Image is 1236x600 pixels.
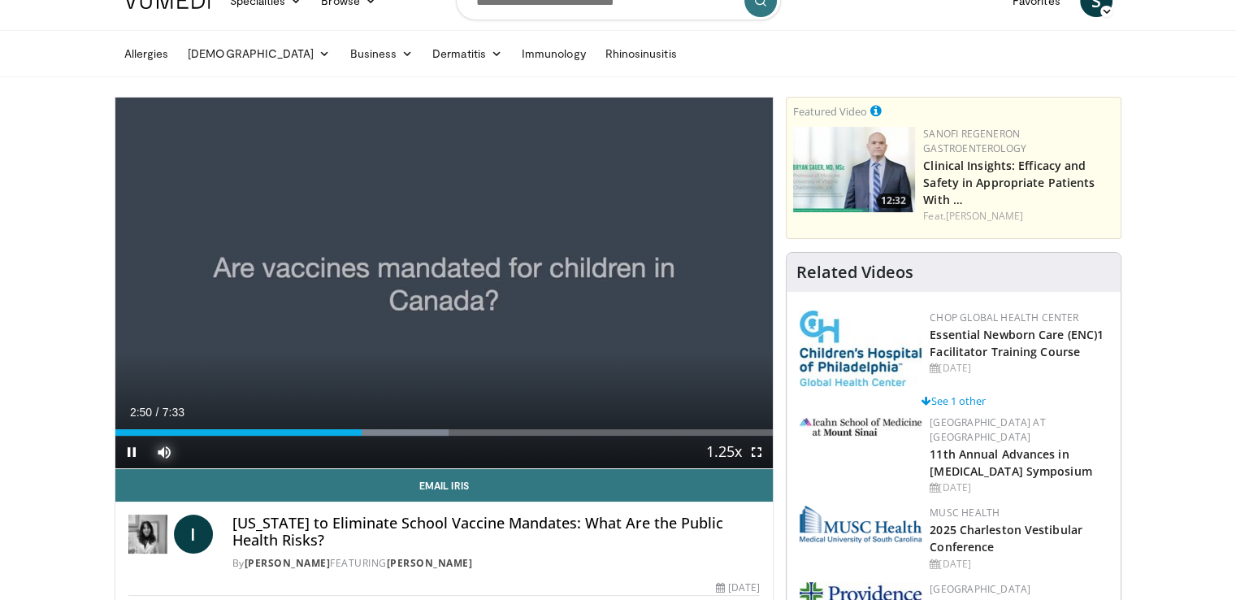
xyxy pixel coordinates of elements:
[387,556,473,570] a: [PERSON_NAME]
[512,37,596,70] a: Immunology
[923,209,1114,224] div: Feat.
[128,515,167,554] img: Dr. Iris Gorfinkel
[163,406,184,419] span: 7:33
[923,158,1095,207] a: Clinical Insights: Efficacy and Safety in Appropriate Patients With …
[115,469,774,502] a: Email Iris
[174,515,213,554] a: I
[156,406,159,419] span: /
[923,127,1026,155] a: Sanofi Regeneron Gastroenterology
[130,406,152,419] span: 2:50
[115,98,774,469] video-js: Video Player
[930,311,1078,324] a: CHOP Global Health Center
[740,436,773,468] button: Fullscreen
[796,263,913,282] h4: Related Videos
[930,446,1091,479] a: 11th Annual Advances in [MEDICAL_DATA] Symposium
[800,311,922,386] img: 8fbf8b72-0f77-40e1-90f4-9648163fd298.jpg.150x105_q85_autocrop_double_scale_upscale_version-0.2.jpg
[930,361,1108,376] div: [DATE]
[596,37,687,70] a: Rhinosinusitis
[930,327,1104,359] a: Essential Newborn Care (ENC)1 Facilitator Training Course
[716,580,760,595] div: [DATE]
[793,127,915,212] img: bf9ce42c-6823-4735-9d6f-bc9dbebbcf2c.png.150x105_q85_crop-smart_upscale.jpg
[115,37,179,70] a: Allergies
[930,415,1045,444] a: [GEOGRAPHIC_DATA] at [GEOGRAPHIC_DATA]
[930,480,1108,495] div: [DATE]
[930,506,1000,520] a: MUSC Health
[708,436,740,468] button: Playback Rate
[115,436,148,468] button: Pause
[793,104,867,119] small: Featured Video
[930,522,1082,554] a: 2025 Charleston Vestibular Conference
[178,37,340,70] a: [DEMOGRAPHIC_DATA]
[423,37,512,70] a: Dermatitis
[800,418,922,436] img: 3aa743c9-7c3f-4fab-9978-1464b9dbe89c.png.150x105_q85_autocrop_double_scale_upscale_version-0.2.jpg
[115,429,774,436] div: Progress Bar
[340,37,423,70] a: Business
[232,556,761,571] div: By FEATURING
[946,209,1023,223] a: [PERSON_NAME]
[930,557,1108,572] div: [DATE]
[245,556,331,570] a: [PERSON_NAME]
[148,436,180,468] button: Mute
[800,506,922,543] img: 28791e84-01ee-459c-8a20-346b708451fc.webp.150x105_q85_autocrop_double_scale_upscale_version-0.2.png
[876,193,911,208] span: 12:32
[232,515,761,550] h4: [US_STATE] to Eliminate School Vaccine Mandates: What Are the Public Health Risks?
[922,393,986,408] a: See 1 other
[793,127,915,212] a: 12:32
